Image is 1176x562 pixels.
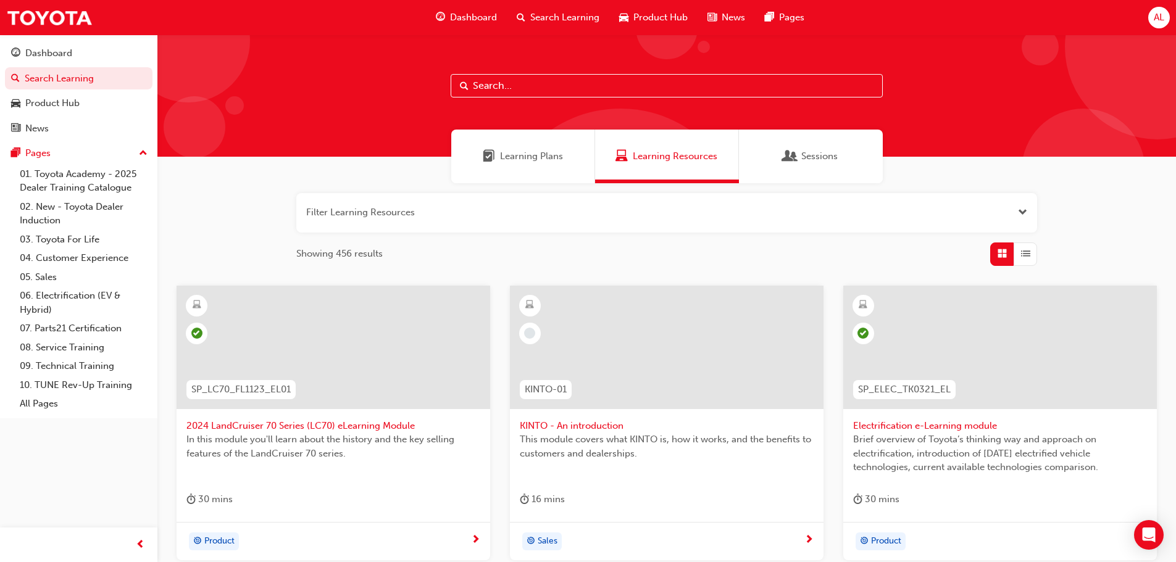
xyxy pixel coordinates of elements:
[11,123,20,134] span: news-icon
[853,419,1147,433] span: Electrification e-Learning module
[25,146,51,160] div: Pages
[524,328,535,339] span: learningRecordVerb_NONE-icon
[804,535,814,546] span: next-icon
[451,130,595,183] a: Learning PlansLearning Plans
[5,42,152,65] a: Dashboard
[5,142,152,165] button: Pages
[15,394,152,413] a: All Pages
[451,74,883,97] input: Search...
[633,149,717,163] span: Learning Resources
[633,10,688,25] span: Product Hub
[15,230,152,249] a: 03. Toyota For Life
[595,130,739,183] a: Learning ResourcesLearning Resources
[15,357,152,376] a: 09. Technical Training
[520,492,529,507] span: duration-icon
[191,382,291,397] span: SP_LC70_FL1123_EL01
[853,432,1147,474] span: Brief overview of Toyota’s thinking way and approach on electrification, introduction of [DATE] e...
[779,10,804,25] span: Pages
[483,149,495,163] span: Learning Plans
[857,328,869,339] span: learningRecordVerb_COMPLETE-icon
[11,73,20,85] span: search-icon
[1154,10,1164,25] span: AL
[520,419,814,433] span: KINTO - An introduction
[520,432,814,460] span: This module covers what KINTO is, how it works, and the benefits to customers and dealerships.
[191,328,202,339] span: learningRecordVerb_PASS-icon
[25,122,49,136] div: News
[858,382,951,397] span: SP_ELEC_TK0321_EL
[5,39,152,142] button: DashboardSearch LearningProduct HubNews
[510,286,824,561] a: KINTO-01KINTO - An introductionThis module covers what KINTO is, how it works, and the benefits t...
[739,130,883,183] a: SessionsSessions
[1148,7,1170,28] button: AL
[765,10,774,25] span: pages-icon
[15,197,152,230] a: 02. New - Toyota Dealer Induction
[507,5,609,30] a: search-iconSearch Learning
[15,165,152,197] a: 01. Toyota Academy - 2025 Dealer Training Catalogue
[5,67,152,90] a: Search Learning
[186,492,196,507] span: duration-icon
[177,286,490,561] a: SP_LC70_FL1123_EL012024 LandCruiser 70 Series (LC70) eLearning ModuleIn this module you'll learn ...
[471,535,480,546] span: next-icon
[527,534,535,550] span: target-icon
[11,148,20,159] span: pages-icon
[186,492,233,507] div: 30 mins
[520,492,565,507] div: 16 mins
[450,10,497,25] span: Dashboard
[11,98,20,109] span: car-icon
[296,247,383,261] span: Showing 456 results
[843,286,1157,561] a: SP_ELEC_TK0321_ELElectrification e-Learning moduleBrief overview of Toyota’s thinking way and app...
[186,432,480,460] span: In this module you'll learn about the history and the key selling features of the LandCruiser 70 ...
[15,268,152,287] a: 05. Sales
[25,46,72,60] div: Dashboard
[1018,205,1027,220] button: Open the filter
[6,4,93,31] img: Trak
[707,10,717,25] span: news-icon
[615,149,628,163] span: Learning Resources
[619,10,628,25] span: car-icon
[204,534,235,548] span: Product
[860,534,869,550] span: target-icon
[871,534,901,548] span: Product
[1134,520,1164,550] div: Open Intercom Messenger
[517,10,525,25] span: search-icon
[15,338,152,357] a: 08. Service Training
[853,492,862,507] span: duration-icon
[460,79,469,93] span: Search
[722,10,745,25] span: News
[853,492,899,507] div: 30 mins
[186,419,480,433] span: 2024 LandCruiser 70 Series (LC70) eLearning Module
[15,286,152,319] a: 06. Electrification (EV & Hybrid)
[15,376,152,395] a: 10. TUNE Rev-Up Training
[426,5,507,30] a: guage-iconDashboard
[609,5,698,30] a: car-iconProduct Hub
[530,10,599,25] span: Search Learning
[755,5,814,30] a: pages-iconPages
[5,92,152,115] a: Product Hub
[25,96,80,110] div: Product Hub
[11,48,20,59] span: guage-icon
[500,149,563,163] span: Learning Plans
[15,249,152,268] a: 04. Customer Experience
[998,247,1007,261] span: Grid
[801,149,838,163] span: Sessions
[698,5,755,30] a: news-iconNews
[193,534,202,550] span: target-icon
[525,382,567,397] span: KINTO-01
[193,297,201,313] span: learningResourceType_ELEARNING-icon
[859,297,867,313] span: learningResourceType_ELEARNING-icon
[139,146,148,162] span: up-icon
[136,537,145,553] span: prev-icon
[784,149,796,163] span: Sessions
[1021,247,1030,261] span: List
[436,10,445,25] span: guage-icon
[5,117,152,140] a: News
[538,534,557,548] span: Sales
[15,319,152,338] a: 07. Parts21 Certification
[525,297,534,313] span: learningResourceType_ELEARNING-icon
